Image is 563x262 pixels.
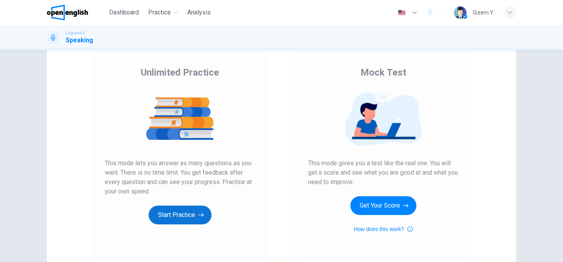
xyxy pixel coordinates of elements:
span: Dashboard [109,8,139,17]
button: How does this work? [353,224,412,234]
h1: Speaking [66,36,93,45]
span: This mode gives you a test like the real one. You will get a score and see what you are good at a... [308,159,458,187]
span: This mode lets you answer as many questions as you want. There is no time limit. You get feedback... [105,159,255,196]
img: Profile picture [454,6,466,19]
button: Dashboard [106,5,142,20]
span: Unlimited Practice [141,66,219,79]
div: Gizem Y. [473,8,494,17]
span: Analysis [187,8,211,17]
span: Practice [148,8,171,17]
img: OpenEnglish logo [47,5,88,20]
button: Get Your Score [350,196,416,215]
span: Mock Test [360,66,406,79]
img: en [397,10,407,16]
span: Linguaskill [66,30,85,36]
button: Start Practice [149,206,212,224]
button: Analysis [184,5,214,20]
button: Practice [145,5,181,20]
a: OpenEnglish logo [47,5,106,20]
